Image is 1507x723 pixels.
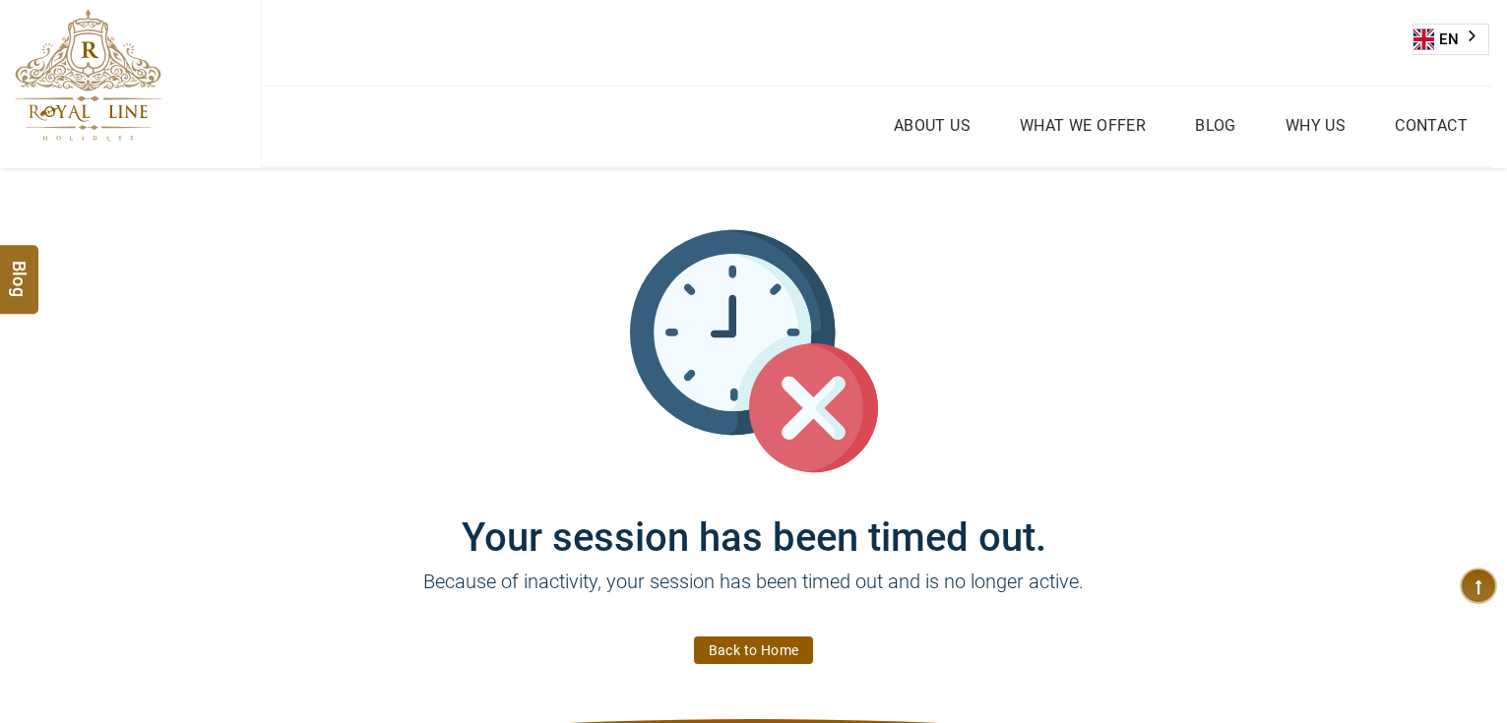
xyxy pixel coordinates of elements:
iframe: chat widget [1424,644,1487,703]
h1: Your session has been timed out. [163,475,1345,561]
p: Because of inactivity, your session has been timed out and is no longer active. [163,567,1345,626]
a: What we Offer [1015,111,1151,140]
a: Back to Home [694,636,814,664]
a: About Us [889,111,975,140]
div: Language [1413,24,1489,55]
span: Blog [7,260,32,276]
aside: Language selected: English [1413,24,1489,55]
img: session_time_out.svg [630,227,878,475]
img: The Royal Line Holidays [15,9,161,142]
